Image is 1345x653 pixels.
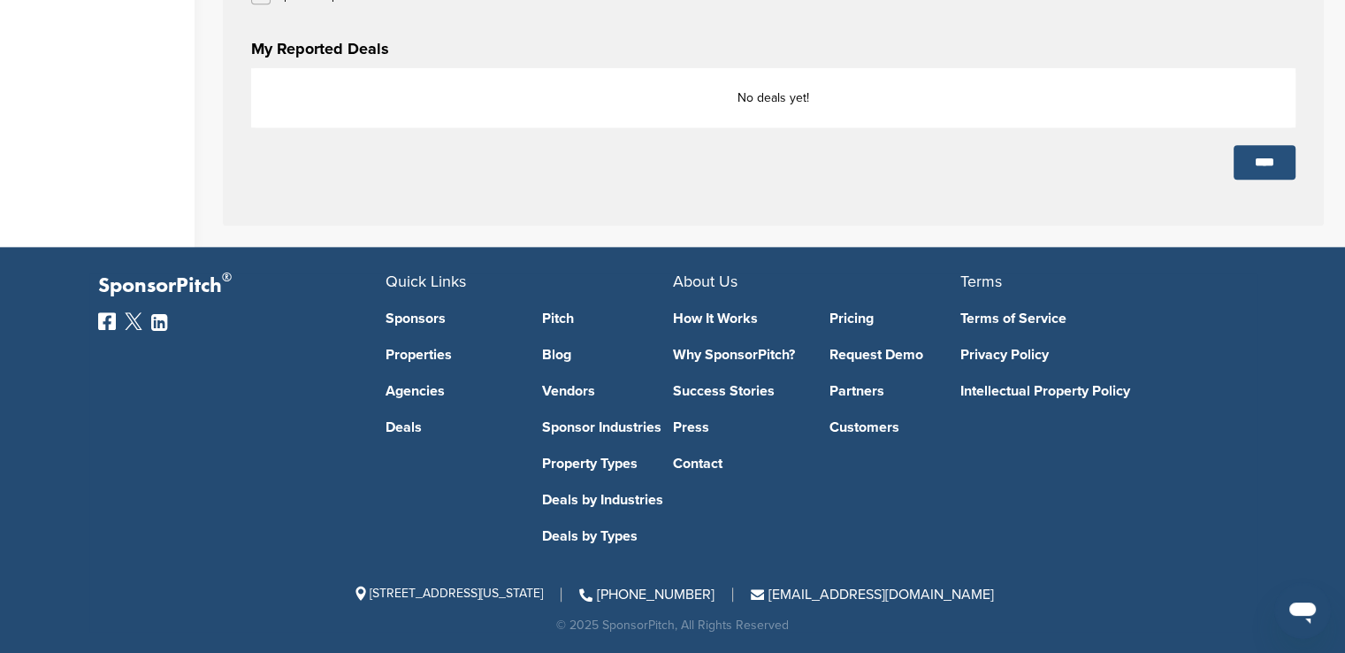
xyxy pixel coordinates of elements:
img: Facebook [98,312,116,330]
p: SponsorPitch [98,273,386,299]
p: No deals yet! [270,87,1277,109]
h3: My Reported Deals [251,36,1295,61]
span: Quick Links [386,272,466,291]
a: Deals [386,420,516,434]
a: Press [673,420,804,434]
span: ® [222,266,232,288]
a: Success Stories [673,384,804,398]
span: [STREET_ADDRESS][US_STATE] [352,586,543,601]
a: Deals by Industries [542,493,673,507]
a: Properties [386,348,516,362]
a: Why SponsorPitch? [673,348,804,362]
a: How It Works [673,311,804,326]
a: Pricing [829,311,960,326]
a: Deals by Types [542,529,673,543]
a: Pitch [542,311,673,326]
a: Sponsors [386,311,516,326]
a: Vendors [542,384,673,398]
a: [PHONE_NUMBER] [579,586,715,603]
span: About Us [673,272,737,291]
a: Intellectual Property Policy [960,384,1221,398]
a: Contact [673,457,804,471]
a: Property Types [542,457,673,471]
a: Privacy Policy [960,348,1221,362]
a: Agencies [386,384,516,398]
img: Twitter [125,312,142,330]
a: Terms of Service [960,311,1221,326]
div: © 2025 SponsorPitch, All Rights Reserved [98,619,1248,632]
a: Customers [829,420,960,434]
a: Sponsor Industries [542,420,673,434]
a: Blog [542,348,673,362]
a: Partners [829,384,960,398]
a: Request Demo [829,348,960,362]
iframe: Button to launch messaging window [1274,582,1331,639]
span: Terms [960,272,1002,291]
a: [EMAIL_ADDRESS][DOMAIN_NAME] [751,586,994,603]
